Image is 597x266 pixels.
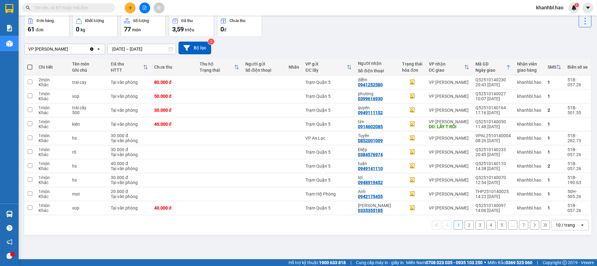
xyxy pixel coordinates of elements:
[548,122,561,127] div: 1
[429,108,469,113] div: VP [PERSON_NAME]
[358,147,396,152] div: Điệp
[39,180,66,185] div: Khác
[121,15,166,37] button: Số lượng77món
[567,65,588,70] div: Biển số xe
[108,44,176,54] input: Select a date range.
[39,147,66,152] div: 1 món
[475,82,511,87] div: 20:43 [DATE]
[358,133,396,138] div: Tuyền
[142,6,147,10] span: file-add
[582,2,593,13] button: caret-down
[426,260,483,265] strong: 0708 023 035 - 0935 103 250
[39,77,66,82] div: 2 món
[111,180,148,185] div: Tại văn phòng
[178,42,211,54] button: Bộ lọc
[475,91,511,96] div: Q52510140027
[475,220,485,230] button: 3
[305,68,347,73] div: ĐC lấy
[567,175,588,185] div: 51B-190.63
[111,122,148,127] div: Tại văn phòng
[39,96,66,101] div: Khác
[305,61,347,66] div: VP gửi
[358,119,396,124] div: tím
[139,2,150,13] button: file-add
[548,205,561,210] div: 1
[358,161,396,166] div: tuấn
[302,59,355,75] th: Toggle SortBy
[465,220,474,230] button: 2
[305,122,352,127] div: Trạm Quận 5
[350,259,351,266] span: |
[429,68,464,73] div: ĐC giao
[133,19,149,23] div: Số lượng
[548,192,561,196] div: 1
[517,80,541,85] div: khanhbl.hao
[475,166,511,171] div: 14:38 [DATE]
[517,192,541,196] div: khanhbl.hao
[517,205,541,210] div: khanhbl.hao
[111,108,148,113] div: Tại văn phòng
[358,166,383,171] div: 0949141110
[548,94,561,99] div: 1
[429,205,469,210] div: VP [PERSON_NAME]
[475,152,511,157] div: 20:45 [DATE]
[548,136,561,141] div: 1
[358,68,396,73] div: Số điện thoại
[72,205,105,210] div: xop
[429,164,469,169] div: VP [PERSON_NAME]
[475,189,511,194] div: THP2510140025
[519,220,528,230] button: 7
[475,124,511,129] div: 11:48 [DATE]
[475,175,511,180] div: Q52510140070
[72,192,105,196] div: mot
[229,19,245,23] div: Chưa thu
[72,150,105,155] div: rổ
[402,61,423,66] div: Trạng thái
[517,122,541,127] div: khanhbl.hao
[548,65,556,70] div: SMS
[72,136,105,141] div: hs
[475,68,506,73] div: Ngày giao
[305,94,352,99] div: Trạm Quận 5
[488,259,532,266] span: Miền Bắc
[111,166,148,171] div: Tại văn phòng
[517,164,541,169] div: khanhbl.hao
[567,147,588,157] div: 51B-057.26
[72,80,105,85] div: trai cay
[517,108,541,113] div: khanhbl.hao
[358,180,383,185] div: 0948919452
[517,150,541,155] div: khanhbl.hao
[506,260,532,265] strong: 0369 525 060
[111,175,148,180] div: 30.000 đ
[358,110,383,115] div: 0949111152
[217,15,262,37] button: Chưa thu0đ
[429,94,469,99] div: VP [PERSON_NAME]
[429,150,469,155] div: VP [PERSON_NAME]
[358,96,383,101] div: 0399616930
[154,80,194,85] div: 80.000 đ
[475,119,511,124] div: Q52510140050
[39,175,66,180] div: 1 món
[517,178,541,183] div: khanhbl.hao
[580,223,585,228] svg: open
[475,96,511,101] div: 10:07 [DATE]
[358,77,396,82] div: diễm
[567,161,588,171] div: 51B-057.26
[72,15,118,37] button: Khối lượng0kg
[571,5,577,11] img: icon-new-feature
[172,25,184,33] span: 3,59
[556,222,575,228] div: 10 / trang
[157,6,161,10] span: aim
[200,61,234,66] div: Thu hộ
[429,124,469,129] div: DĐ: LẤY T RỒI
[39,138,66,143] div: Khác
[26,6,30,10] span: search
[305,178,352,183] div: Trạm Quận 5
[406,259,483,266] span: Miền Nam
[39,65,66,70] div: Chi tiết
[154,205,194,210] div: 40.000 đ
[305,164,352,169] div: Trạm Quận 5
[111,161,148,166] div: 40.000 đ
[575,3,579,7] sup: 1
